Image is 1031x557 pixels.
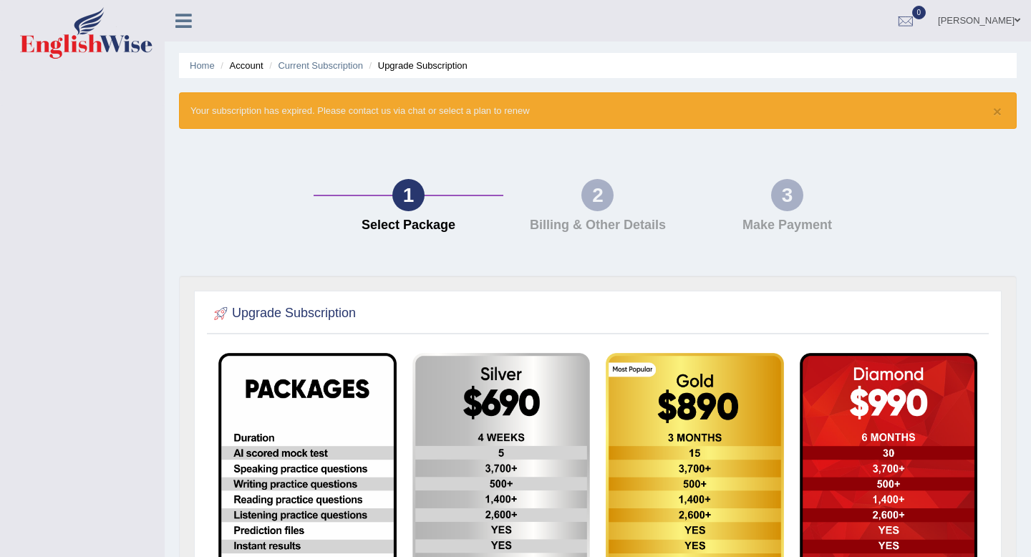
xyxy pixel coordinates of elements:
[581,179,614,211] div: 2
[179,92,1017,129] div: Your subscription has expired. Please contact us via chat or select a plan to renew
[510,218,685,233] h4: Billing & Other Details
[912,6,926,19] span: 0
[190,60,215,71] a: Home
[366,59,468,72] li: Upgrade Subscription
[217,59,263,72] li: Account
[993,104,1002,119] button: ×
[771,179,803,211] div: 3
[700,218,874,233] h4: Make Payment
[210,303,356,324] h2: Upgrade Subscription
[278,60,363,71] a: Current Subscription
[321,218,495,233] h4: Select Package
[392,179,425,211] div: 1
